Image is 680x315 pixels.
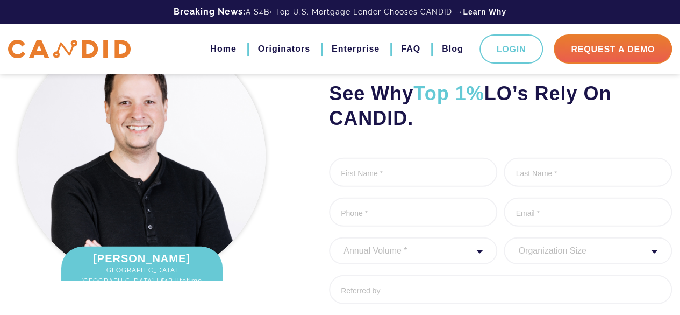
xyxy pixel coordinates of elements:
input: Email * [504,198,672,227]
input: Phone * [329,198,497,227]
img: CANDID APP [8,40,131,59]
a: Request A Demo [554,34,672,64]
div: [PERSON_NAME] [61,247,223,303]
input: Last Name * [504,158,672,187]
span: Top 1% [413,82,484,104]
span: [GEOGRAPHIC_DATA], [GEOGRAPHIC_DATA] | $1B lifetime fundings [72,265,212,297]
a: Home [210,40,236,58]
input: Referred by [329,275,672,304]
input: First Name * [329,158,497,187]
a: FAQ [401,40,420,58]
a: Enterprise [332,40,380,58]
a: Learn Why [463,6,506,17]
h2: See Why LO’s Rely On CANDID. [329,81,672,131]
a: Originators [258,40,310,58]
a: Login [479,34,543,64]
a: Blog [442,40,463,58]
b: Breaking News: [174,6,246,17]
